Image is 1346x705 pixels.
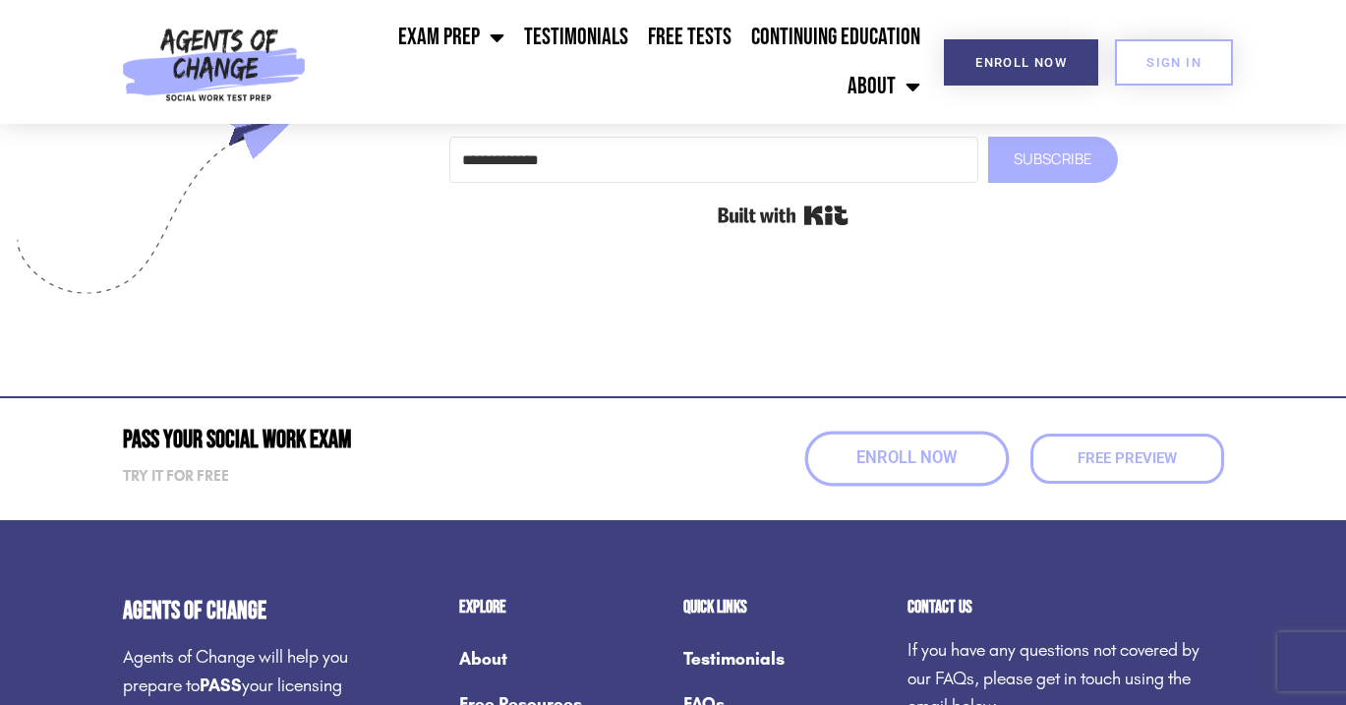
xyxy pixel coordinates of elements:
a: Continuing Education [741,13,930,62]
h2: Quick Links [683,599,888,617]
a: About [838,62,930,111]
strong: PASS [200,675,242,696]
a: About [459,636,664,681]
span: Enroll Now [975,56,1067,69]
input: Email Address [449,137,978,183]
a: Testimonials [683,636,888,681]
a: SIGN IN [1115,39,1233,86]
span: Subscribe [988,147,1118,171]
h4: Agents of Change [123,599,361,623]
strong: Try it for free [123,467,229,485]
span: SIGN IN [1146,56,1201,69]
span: Free Preview [1078,451,1177,466]
a: Testimonials [514,13,638,62]
h2: Pass Your Social Work Exam [123,428,664,452]
h2: Contact us [907,599,1224,617]
a: Exam Prep [388,13,514,62]
a: Enroll Now [944,39,1098,86]
a: Free Preview [1030,434,1224,484]
nav: Menu [315,13,930,111]
iframe: Customer reviews powered by Trustpilot [123,363,1224,386]
button: Subscribe [988,137,1118,183]
h2: Explore [459,599,664,617]
a: Built with Kit [718,198,849,233]
a: Enroll Now [804,432,1009,487]
span: Enroll Now [856,451,957,468]
a: Free Tests [638,13,741,62]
